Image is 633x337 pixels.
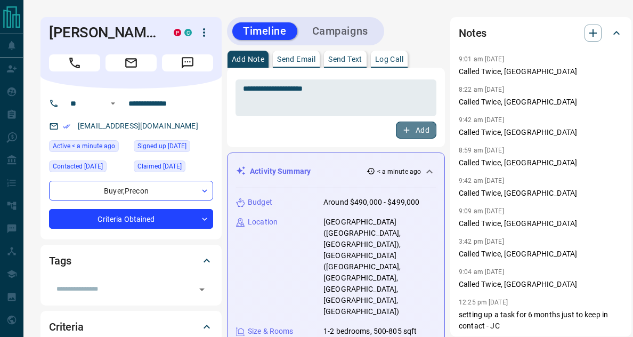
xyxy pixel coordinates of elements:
div: property.ca [174,29,181,36]
span: Active < a minute ago [53,141,115,151]
p: < a minute ago [377,167,421,176]
p: Send Email [277,55,315,63]
div: Tue Jun 17 2025 [49,161,128,175]
p: Send Text [328,55,362,63]
p: 3:42 pm [DATE] [459,238,504,245]
span: Message [162,54,213,71]
p: Called Twice, [GEOGRAPHIC_DATA] [459,248,623,260]
p: Add Note [232,55,264,63]
span: Email [106,54,157,71]
p: Log Call [375,55,403,63]
div: Criteria Obtained [49,209,213,229]
p: Called Twice, [GEOGRAPHIC_DATA] [459,157,623,168]
p: 8:59 am [DATE] [459,147,504,154]
h2: Criteria [49,318,84,335]
h2: Tags [49,252,71,269]
p: 12:25 pm [DATE] [459,299,508,306]
div: Tags [49,248,213,274]
p: 8:22 am [DATE] [459,86,504,93]
p: 9:04 am [DATE] [459,268,504,276]
span: Signed up [DATE] [137,141,186,151]
button: Timeline [232,22,297,40]
p: Called Twice, [GEOGRAPHIC_DATA] [459,279,623,290]
p: Called Twice, [GEOGRAPHIC_DATA] [459,97,623,108]
span: Claimed [DATE] [137,161,182,172]
a: [EMAIL_ADDRESS][DOMAIN_NAME] [78,122,198,130]
svg: Email Verified [63,123,70,130]
button: Add [396,122,436,139]
p: Budget [248,197,272,208]
p: setting up a task for 6 months just to keep in contact - JC [459,309,623,332]
button: Campaigns [302,22,379,40]
button: Open [107,97,119,110]
p: 1-2 bedrooms, 500-805 sqft [323,326,417,337]
p: Size & Rooms [248,326,294,337]
div: Tue Jun 17 2025 [134,140,213,155]
div: Notes [459,20,623,46]
p: Around $490,000 - $499,000 [323,197,419,208]
p: Called Twice, [GEOGRAPHIC_DATA] [459,66,623,77]
p: Location [248,216,278,228]
p: 9:42 am [DATE] [459,116,504,124]
div: Tue Jun 17 2025 [134,161,213,175]
div: condos.ca [184,29,192,36]
h1: [PERSON_NAME] [49,24,158,41]
span: Call [49,54,100,71]
p: Called Twice, [GEOGRAPHIC_DATA] [459,218,623,229]
p: 9:42 am [DATE] [459,177,504,184]
p: Activity Summary [250,166,311,177]
p: Called Twice, [GEOGRAPHIC_DATA] [459,127,623,138]
button: Open [194,282,209,297]
p: [GEOGRAPHIC_DATA] ([GEOGRAPHIC_DATA], [GEOGRAPHIC_DATA]), [GEOGRAPHIC_DATA] ([GEOGRAPHIC_DATA], [... [323,216,436,317]
p: 9:01 am [DATE] [459,55,504,63]
h2: Notes [459,25,486,42]
p: Called Twice, [GEOGRAPHIC_DATA] [459,188,623,199]
div: Activity Summary< a minute ago [236,162,436,181]
div: Buyer , Precon [49,181,213,200]
div: Mon Aug 18 2025 [49,140,128,155]
span: Contacted [DATE] [53,161,103,172]
p: 9:09 am [DATE] [459,207,504,215]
